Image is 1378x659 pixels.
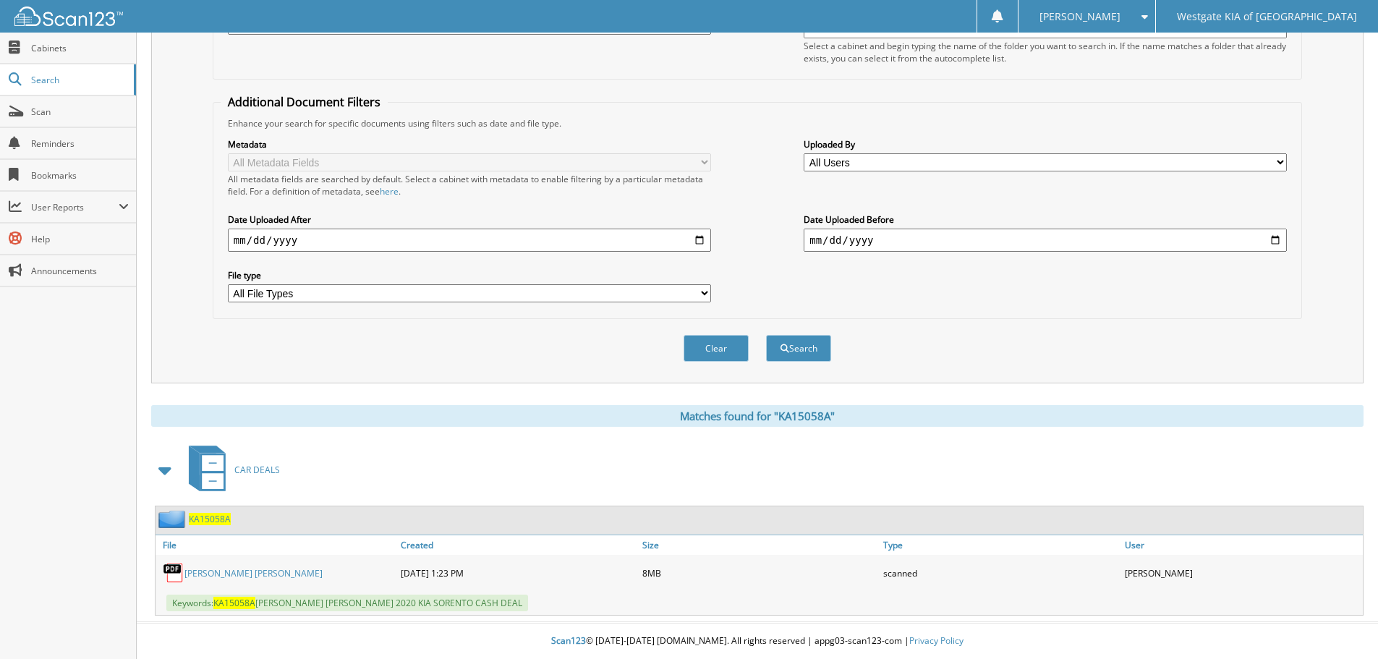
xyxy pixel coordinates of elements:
a: KA15058A [189,513,231,525]
a: here [380,185,399,197]
input: end [804,229,1287,252]
span: Scan [31,106,129,118]
span: Help [31,233,129,245]
div: scanned [880,558,1121,587]
a: Type [880,535,1121,555]
div: Matches found for "KA15058A" [151,405,1364,427]
button: Clear [684,335,749,362]
span: Bookmarks [31,169,129,182]
span: Announcements [31,265,129,277]
span: Keywords: [PERSON_NAME] [PERSON_NAME] 2020 KIA SORENTO CASH DEAL [166,595,528,611]
div: [PERSON_NAME] [1121,558,1363,587]
div: [DATE] 1:23 PM [397,558,639,587]
a: User [1121,535,1363,555]
span: Westgate KIA of [GEOGRAPHIC_DATA] [1177,12,1357,21]
img: scan123-logo-white.svg [14,7,123,26]
img: folder2.png [158,510,189,528]
span: Search [31,74,127,86]
a: Created [397,535,639,555]
div: 8MB [639,558,880,587]
a: File [156,535,397,555]
iframe: Chat Widget [1306,590,1378,659]
a: Size [639,535,880,555]
label: Uploaded By [804,138,1287,150]
a: Privacy Policy [909,634,964,647]
span: [PERSON_NAME] [1039,12,1120,21]
label: Metadata [228,138,711,150]
label: Date Uploaded Before [804,213,1287,226]
span: Cabinets [31,42,129,54]
button: Search [766,335,831,362]
input: start [228,229,711,252]
label: Date Uploaded After [228,213,711,226]
div: All metadata fields are searched by default. Select a cabinet with metadata to enable filtering b... [228,173,711,197]
div: Select a cabinet and begin typing the name of the folder you want to search in. If the name match... [804,40,1287,64]
a: CAR DEALS [180,441,280,498]
label: File type [228,269,711,281]
span: Reminders [31,137,129,150]
span: KA15058A [213,597,255,609]
a: [PERSON_NAME] [PERSON_NAME] [184,567,323,579]
span: User Reports [31,201,119,213]
img: PDF.png [163,562,184,584]
div: Enhance your search for specific documents using filters such as date and file type. [221,117,1294,129]
span: Scan123 [551,634,586,647]
span: CAR DEALS [234,464,280,476]
div: © [DATE]-[DATE] [DOMAIN_NAME]. All rights reserved | appg03-scan123-com | [137,624,1378,659]
legend: Additional Document Filters [221,94,388,110]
